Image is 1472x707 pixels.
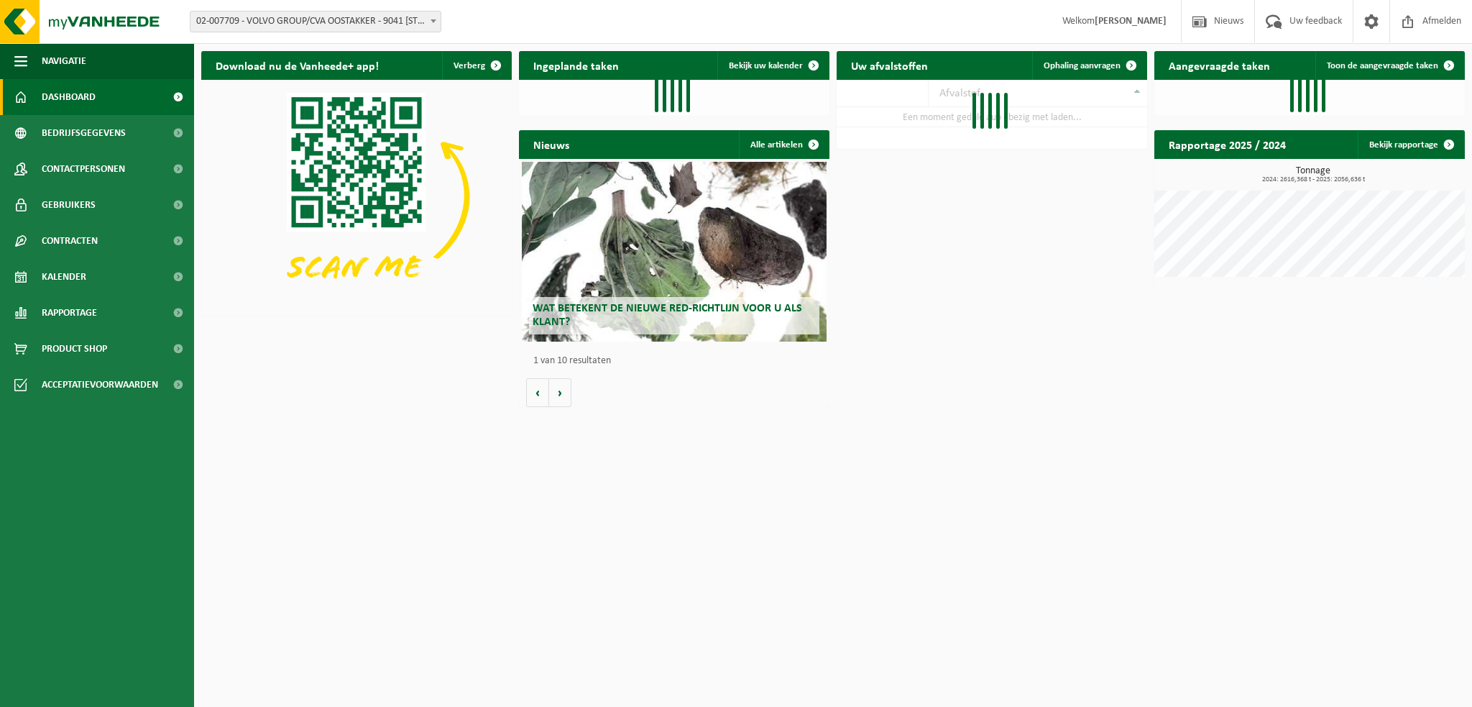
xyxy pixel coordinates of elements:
[533,356,822,366] p: 1 van 10 resultaten
[442,51,510,80] button: Verberg
[1161,176,1465,183] span: 2024: 2616,368 t - 2025: 2056,636 t
[42,187,96,223] span: Gebruikers
[454,61,485,70] span: Verberg
[526,378,549,407] button: Vorige
[739,130,828,159] a: Alle artikelen
[42,367,158,403] span: Acceptatievoorwaarden
[42,151,125,187] span: Contactpersonen
[1032,51,1146,80] a: Ophaling aanvragen
[1154,51,1284,79] h2: Aangevraagde taken
[519,130,584,158] h2: Nieuws
[42,79,96,115] span: Dashboard
[42,115,126,151] span: Bedrijfsgegevens
[549,378,571,407] button: Volgende
[1154,130,1300,158] h2: Rapportage 2025 / 2024
[717,51,828,80] a: Bekijk uw kalender
[42,43,86,79] span: Navigatie
[519,51,633,79] h2: Ingeplande taken
[1044,61,1121,70] span: Ophaling aanvragen
[522,162,826,342] a: Wat betekent de nieuwe RED-richtlijn voor u als klant?
[190,12,441,32] span: 02-007709 - VOLVO GROUP/CVA OOSTAKKER - 9041 OOSTAKKER, SMALLEHEERWEG 31
[42,223,98,259] span: Contracten
[1095,16,1167,27] strong: [PERSON_NAME]
[533,303,802,328] span: Wat betekent de nieuwe RED-richtlijn voor u als klant?
[42,259,86,295] span: Kalender
[201,51,393,79] h2: Download nu de Vanheede+ app!
[42,331,107,367] span: Product Shop
[1358,130,1463,159] a: Bekijk rapportage
[42,295,97,331] span: Rapportage
[1327,61,1438,70] span: Toon de aangevraagde taken
[1161,166,1465,183] h3: Tonnage
[1315,51,1463,80] a: Toon de aangevraagde taken
[729,61,803,70] span: Bekijk uw kalender
[201,80,512,313] img: Download de VHEPlus App
[837,51,942,79] h2: Uw afvalstoffen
